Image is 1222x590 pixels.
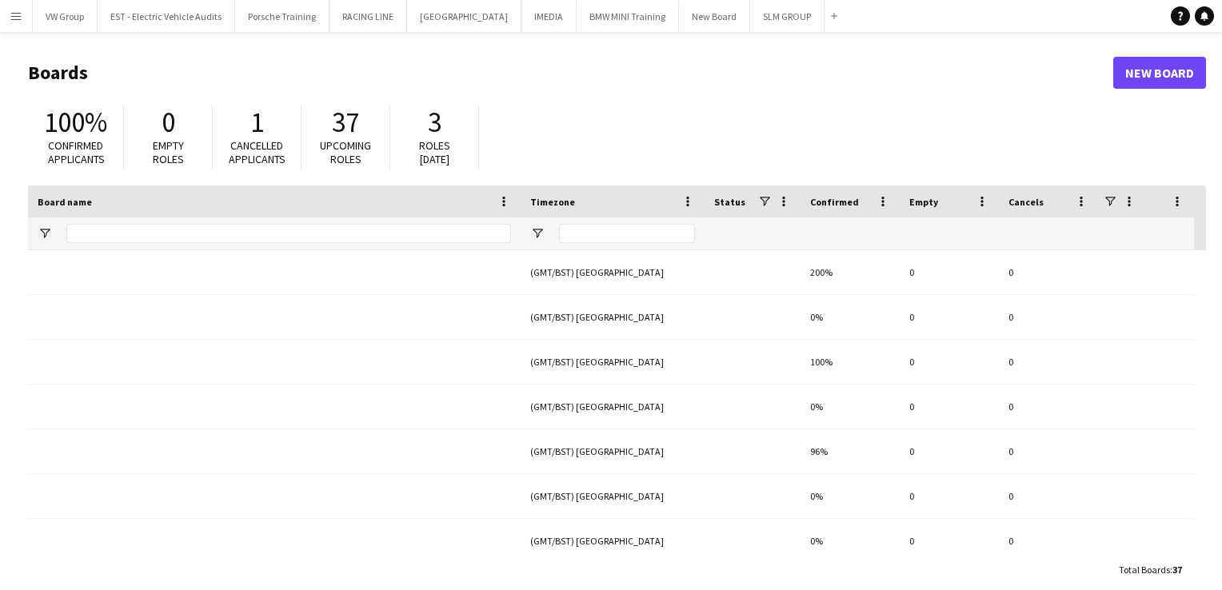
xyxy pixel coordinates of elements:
div: 0 [900,295,999,339]
a: New Board [1113,57,1206,89]
div: 0 [900,385,999,429]
div: 0 [999,519,1098,563]
button: Open Filter Menu [38,226,52,241]
div: 0 [999,474,1098,518]
div: 0 [900,429,999,473]
div: (GMT/BST) [GEOGRAPHIC_DATA] [521,429,705,473]
span: 3 [428,105,441,140]
button: EST - Electric Vehicle Audits [98,1,235,32]
span: Status [714,196,745,208]
button: New Board [679,1,750,32]
span: Confirmed applicants [48,138,105,166]
input: Timezone Filter Input [559,224,695,243]
button: SLM GROUP [750,1,825,32]
span: 37 [332,105,359,140]
div: (GMT/BST) [GEOGRAPHIC_DATA] [521,295,705,339]
div: 0 [900,474,999,518]
span: Empty [909,196,938,208]
div: : [1119,554,1182,585]
div: 0% [801,385,900,429]
div: 0% [801,295,900,339]
button: IMEDIA [521,1,577,32]
div: (GMT/BST) [GEOGRAPHIC_DATA] [521,519,705,563]
span: Board name [38,196,92,208]
div: 0 [999,295,1098,339]
span: Confirmed [810,196,859,208]
div: 0 [900,340,999,384]
button: Open Filter Menu [530,226,545,241]
div: 96% [801,429,900,473]
div: 0% [801,474,900,518]
span: Roles [DATE] [419,138,450,166]
div: (GMT/BST) [GEOGRAPHIC_DATA] [521,250,705,294]
button: [GEOGRAPHIC_DATA] [407,1,521,32]
span: Empty roles [153,138,184,166]
input: Board name Filter Input [66,224,511,243]
div: (GMT/BST) [GEOGRAPHIC_DATA] [521,340,705,384]
span: 100% [44,105,107,140]
div: 0% [801,519,900,563]
span: Cancels [1008,196,1044,208]
span: Timezone [530,196,575,208]
div: (GMT/BST) [GEOGRAPHIC_DATA] [521,474,705,518]
h1: Boards [28,61,1113,85]
button: BMW MINI Training [577,1,679,32]
div: (GMT/BST) [GEOGRAPHIC_DATA] [521,385,705,429]
span: Upcoming roles [320,138,371,166]
div: 0 [999,250,1098,294]
span: 37 [1172,564,1182,576]
button: VW Group [33,1,98,32]
div: 0 [999,340,1098,384]
span: 0 [162,105,175,140]
div: 0 [900,519,999,563]
span: Total Boards [1119,564,1170,576]
button: Porsche Training [235,1,329,32]
div: 0 [999,385,1098,429]
div: 200% [801,250,900,294]
div: 0 [999,429,1098,473]
div: 0 [900,250,999,294]
span: 1 [250,105,264,140]
span: Cancelled applicants [229,138,286,166]
div: 100% [801,340,900,384]
button: RACING LINE [329,1,407,32]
